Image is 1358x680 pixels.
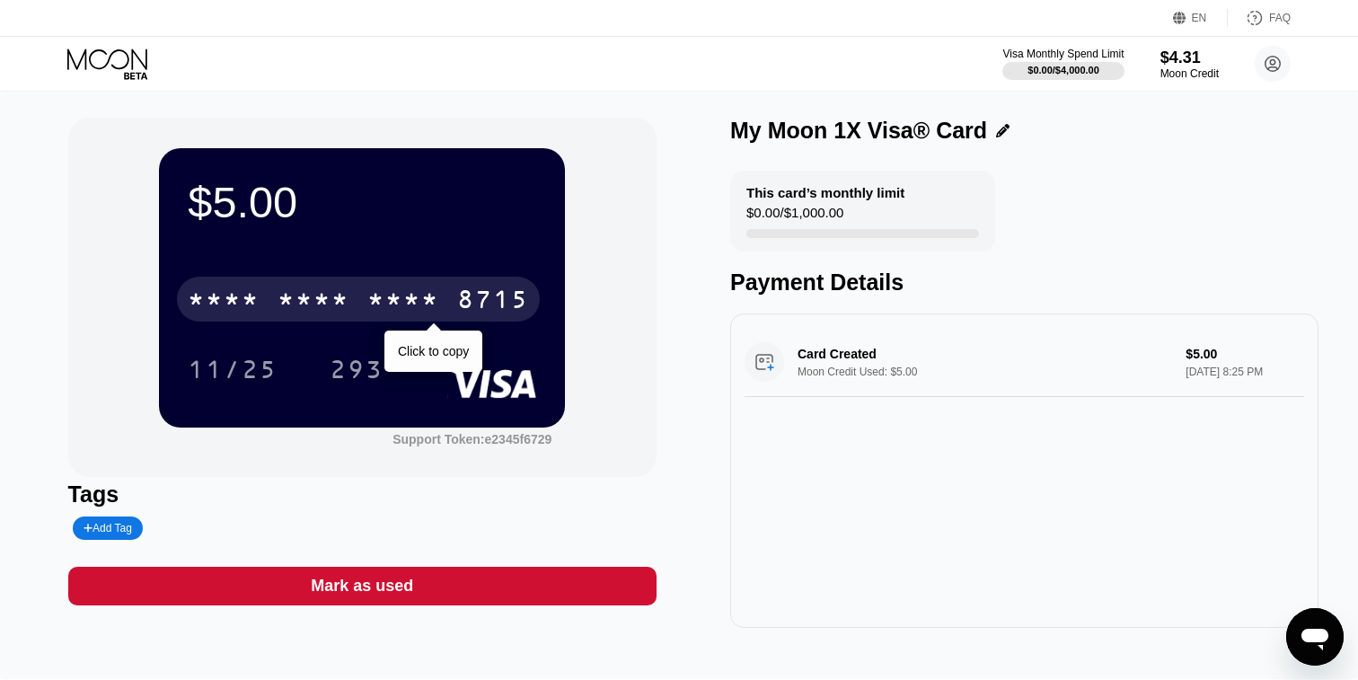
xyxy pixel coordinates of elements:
div: Support Token: e2345f6729 [392,432,551,446]
div: Mark as used [68,567,657,605]
div: $4.31 [1160,49,1219,67]
div: Add Tag [73,517,143,540]
div: Payment Details [730,269,1318,296]
div: 8715 [457,287,529,316]
div: 293 [330,358,384,386]
div: FAQ [1269,12,1291,24]
div: Tags [68,481,657,508]
div: EN [1173,9,1228,27]
div: My Moon 1X Visa® Card [730,118,987,144]
div: 293 [316,347,397,392]
div: 11/25 [188,358,278,386]
div: Visa Monthly Spend Limit$0.00/$4,000.00 [1002,48,1124,80]
div: Mark as used [311,576,413,596]
div: $0.00 / $1,000.00 [746,205,843,229]
div: $4.31Moon Credit [1160,49,1219,80]
div: FAQ [1228,9,1291,27]
div: EN [1192,12,1207,24]
div: Support Token:e2345f6729 [392,432,551,446]
div: $5.00 [188,177,536,227]
div: Moon Credit [1160,67,1219,80]
div: $0.00 / $4,000.00 [1027,65,1099,75]
div: This card’s monthly limit [746,185,904,200]
div: 11/25 [174,347,291,392]
div: Add Tag [84,522,132,534]
iframe: Button to launch messaging window [1286,608,1344,666]
div: Visa Monthly Spend Limit [1002,48,1124,60]
div: Click to copy [398,344,469,358]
